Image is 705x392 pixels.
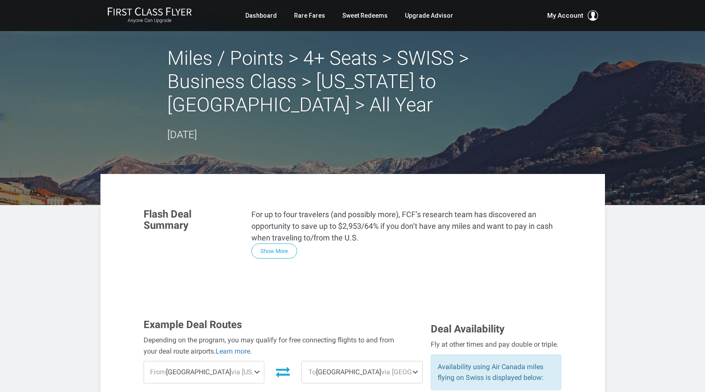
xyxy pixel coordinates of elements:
a: Learn more [216,347,250,355]
iframe: Opens a widget where you can find more information [632,366,696,388]
a: Rare Fares [294,8,325,23]
span: [GEOGRAPHIC_DATA] [144,361,264,383]
span: My Account [547,10,583,21]
div: Depending on the program, you may qualify for free connecting flights to and from your deal route... [144,335,399,357]
h3: Flash Deal Summary [144,209,238,231]
button: My Account [547,10,598,21]
img: First Class Flyer [107,7,192,16]
span: From [150,368,166,376]
span: Example Deal Routes [144,319,242,331]
h2: Miles / Points > 4+ Seats > SWISS > Business Class > [US_STATE] to [GEOGRAPHIC_DATA] > All Year [167,47,538,117]
a: Upgrade Advisor [405,8,453,23]
div: Fly at other times and pay double or triple. [431,339,561,350]
a: First Class FlyerAnyone Can Upgrade [107,7,192,24]
button: Invert Route Direction [271,362,295,381]
span: Deal Availability [431,323,504,335]
small: Anyone Can Upgrade [107,18,192,24]
span: via [US_STATE] [231,368,277,376]
a: Sweet Redeems [342,8,388,23]
p: For up to four travelers (and possibly more), FCF’s research team has discovered an opportunity t... [251,209,562,243]
span: via [GEOGRAPHIC_DATA] [381,368,457,376]
time: [DATE] [167,129,197,141]
span: To [308,368,316,376]
p: Availability using Air Canada miles flying on Swiss is displayed below: [438,361,555,383]
a: Dashboard [245,8,277,23]
span: [GEOGRAPHIC_DATA] [302,361,422,383]
button: Show More [251,243,297,259]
